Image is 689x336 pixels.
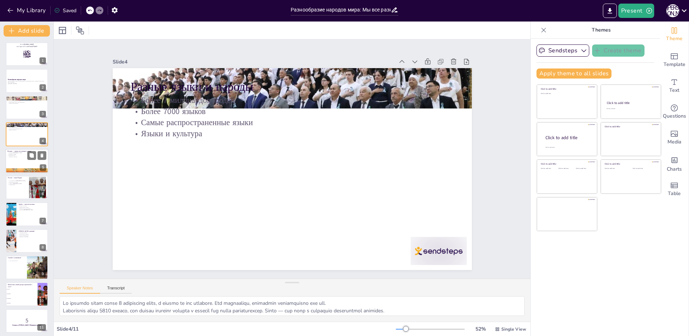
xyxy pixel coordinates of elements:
p: Народ — это группа людей [8,99,46,100]
button: Export to PowerPoint [603,4,617,18]
div: 3 [39,111,46,117]
div: 11 [6,309,48,333]
div: 8 [39,244,46,251]
p: Жизнь в пустыне [18,205,46,207]
div: 1 [6,42,48,66]
span: Table [668,190,681,198]
p: Гостеприимство [DEMOGRAPHIC_DATA] [8,180,27,182]
button: Duplicate Slide [27,151,36,160]
span: Single View [501,326,526,332]
p: Разные языки и народы [138,62,461,112]
p: Языки и культура [133,112,456,156]
div: Slide 4 [123,40,404,76]
div: 4 [6,122,48,146]
p: [PERSON_NAME] сравним! [18,230,46,232]
button: Add slide [4,25,50,37]
button: А [PERSON_NAME] [666,4,679,18]
div: Click to add text [606,108,654,110]
button: Create theme [592,44,645,57]
div: Click to add text [605,168,627,170]
div: Change the overall theme [660,22,689,47]
div: Click to add text [541,168,557,170]
div: Click to add body [545,146,591,148]
p: Более 7 миллиардов людей [137,78,460,123]
div: Saved [54,7,76,14]
p: Более 7 миллиардов людей [8,126,46,127]
span: Charts [667,165,682,173]
div: 8 [6,229,48,253]
div: Click to add text [576,168,592,170]
span: Русский [7,289,37,289]
span: Template [664,61,685,68]
div: 9 [39,271,46,277]
div: 10 [37,298,46,304]
div: А [PERSON_NAME] [666,4,679,17]
span: Position [76,26,84,35]
p: Более 7000 языков [8,127,46,128]
div: Click to add title [605,125,656,128]
div: Click to add title [541,87,592,90]
p: У вас есть вопросы? [8,260,25,262]
p: Япония — страна восходящего солнца [8,150,46,152]
div: Add text boxes [660,73,689,99]
p: Общие черты народов [8,103,46,104]
span: Questions [663,112,686,120]
p: 5 [8,317,46,325]
p: Арабы — жители пустыни [18,204,46,206]
strong: [DOMAIN_NAME] [24,44,34,46]
p: Праздник Ханами [8,153,46,155]
p: Культура объединяет людей [8,100,46,101]
div: 6 [6,176,48,199]
div: Get real-time input from your audience [660,99,689,125]
div: Click to add text [541,93,592,95]
p: Какой язык самый распространенный в мире? [8,284,36,288]
div: Click to add title [607,101,655,105]
div: Add images, graphics, shapes or video [660,125,689,151]
p: Спасибо за внимание! [8,257,25,259]
div: 6 [39,191,46,197]
div: 5 [5,149,48,173]
p: Разные языки и народы [8,123,46,126]
p: Разнообразие делает мир интересным [8,101,46,103]
div: 5 [40,164,46,171]
div: 11 [37,324,46,331]
div: Click to add title [605,162,656,165]
p: Сравнение жилищ [18,232,46,233]
div: Click to add text [558,168,575,170]
button: Sendsteps [536,44,589,57]
div: 2 [6,69,48,93]
div: 1 [39,57,46,64]
div: 7 [6,202,48,226]
button: My Library [5,5,49,16]
div: Layout [57,25,68,36]
div: 7 [39,218,46,224]
div: Click to add title [541,162,592,165]
p: Россия — наша Родина [8,177,27,179]
div: 52 % [472,326,489,332]
p: Самые распространенные языки [135,100,457,145]
p: Go to [8,43,46,46]
p: Русская кухня [8,184,27,186]
button: Apply theme to all slides [536,68,611,79]
p: Мы все разные, но вместе! Презентация по окружающему миру. Ученика 3 класса [Твое имя и фамилия]. [8,80,46,83]
span: Английский [7,298,37,299]
p: Символы [GEOGRAPHIC_DATA] [8,183,27,184]
p: Верблюды как помощники [18,208,46,209]
p: Разнообразие одежды [18,233,46,235]
strong: Готовы к [PERSON_NAME]? Начинаем отсчет! [12,324,41,326]
p: Уважение к природе [8,156,46,157]
p: Более 7000 языков [136,89,458,134]
p: Японская кухня [8,155,46,156]
span: Китайский [7,303,37,303]
div: Click to add text [633,168,655,170]
button: Speaker Notes [60,286,100,294]
p: Национальная одежда [18,207,46,208]
p: Языки и культура [8,129,46,131]
span: Text [669,86,679,94]
button: Delete Slide [38,151,46,160]
p: Самые распространенные языки [8,128,46,129]
p: Разные письменности [18,235,46,236]
div: 2 [39,84,46,91]
input: Insert title [291,5,391,15]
